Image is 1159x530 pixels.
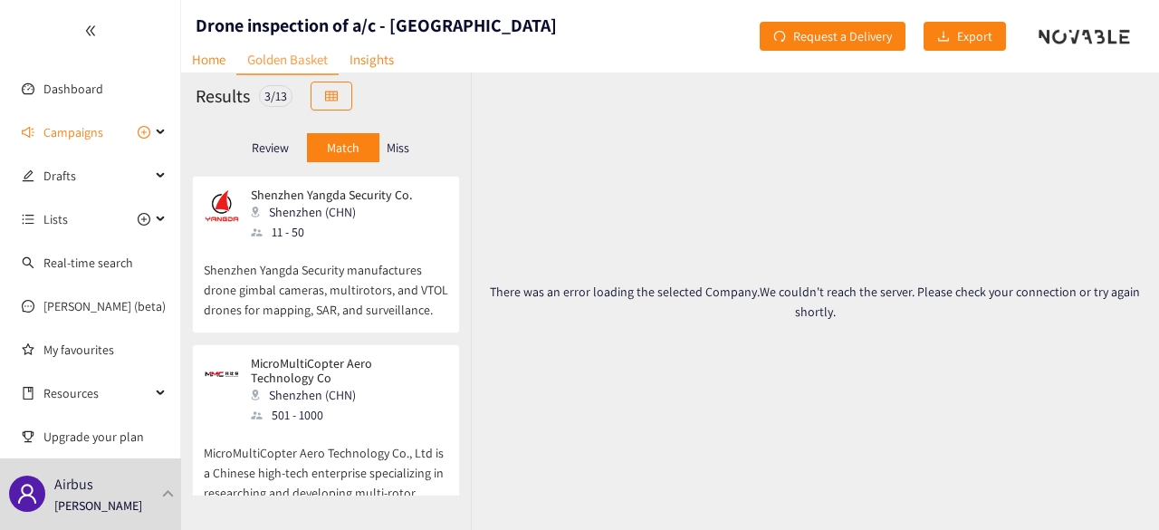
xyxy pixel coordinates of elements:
[339,45,405,73] a: Insights
[22,126,34,139] span: sound
[760,22,905,51] button: redoRequest a Delivery
[311,82,352,111] button: table
[196,83,250,109] h2: Results
[43,419,167,455] span: Upgrade your plan
[252,140,289,155] p: Review
[22,430,34,443] span: trophy
[181,45,236,73] a: Home
[204,425,448,503] p: MicroMultiCopter Aero Technology Co., Ltd is a Chinese high-tech enterprise specializing in resea...
[22,213,34,226] span: unordered-list
[259,85,292,107] div: 3 / 13
[251,188,413,202] p: Shenzhen Yangda Security Co.
[204,356,240,392] img: Snapshot of the company's website
[251,405,446,425] div: 501 - 1000
[204,242,448,320] p: Shenzhen Yangda Security manufactures drone gimbal cameras, multirotors, and VTOL drones for mapp...
[43,298,166,314] a: [PERSON_NAME] (beta)
[84,24,97,37] span: double-left
[43,332,167,368] a: My favourites
[957,26,992,46] span: Export
[793,26,892,46] span: Request a Delivery
[16,483,38,505] span: user
[1068,443,1159,530] iframe: Chat Widget
[471,72,1159,530] div: There was an error loading the selected Company. We couldn't reach the server. Please check your ...
[937,30,950,44] span: download
[43,114,103,150] span: Campaigns
[251,356,436,385] p: MicroMultiCopter Aero Technology Co
[43,81,103,97] a: Dashboard
[387,140,409,155] p: Miss
[251,202,424,222] div: Shenzhen (CHN)
[138,126,150,139] span: plus-circle
[22,387,34,400] span: book
[54,473,93,496] p: Airbus
[924,22,1006,51] button: downloadExport
[251,385,446,405] div: Shenzhen (CHN)
[138,213,150,226] span: plus-circle
[22,169,34,182] span: edit
[204,188,240,224] img: Snapshot of the company's website
[196,13,557,38] h1: Drone inspection of a/c - [GEOGRAPHIC_DATA]
[327,140,359,155] p: Match
[43,201,68,237] span: Lists
[251,222,424,242] div: 11 - 50
[43,255,133,271] a: Real-time search
[54,496,142,516] p: [PERSON_NAME]
[43,375,150,411] span: Resources
[236,45,339,75] a: Golden Basket
[773,30,786,44] span: redo
[43,158,150,194] span: Drafts
[325,90,338,104] span: table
